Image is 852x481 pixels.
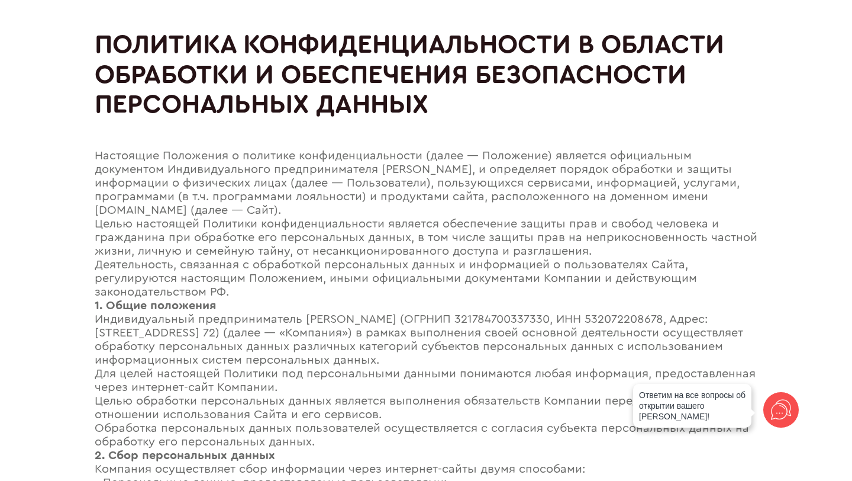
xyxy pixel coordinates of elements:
div: Целью настоящей Политики конфиденциальности является обеспечение защиты прав и свобод человека и ... [95,217,757,258]
div: Обработка персональных данных пользователей осуществляется с согласия субъекта персональных данны... [95,422,757,449]
strong: 1. Общие положения [95,300,217,312]
div: Деятельность, связанная с обработкой персональных данных и информацией о пользователях Сайта, рег... [95,258,757,299]
div: Индивидуальный предприниматель [PERSON_NAME] (ОГРНИП 321784700337330, ИНН 532072208678, Адрес: [S... [95,313,757,367]
div: Настоящие Положения о политике конфиденциальности (далее — Положение) является официальным докуме... [95,149,757,217]
div: Для целей настоящей Политики под персональными данными понимаются любая информация, предоставленн... [95,367,757,395]
div: Компания осуществляет сбор информации через интернет-сайты двумя способами: [95,463,757,476]
h1: Политика конфиденциальности в области обработки и обеспечения безопасности персональных данных [95,30,757,120]
strong: 2. Сбор персональных данных [95,450,275,461]
div: Целью обработки персональных данных является выполнения обязательств Компании перед Пользователям... [95,395,757,422]
div: Ответим на все вопросы об открытии вашего [PERSON_NAME]! [633,384,751,428]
